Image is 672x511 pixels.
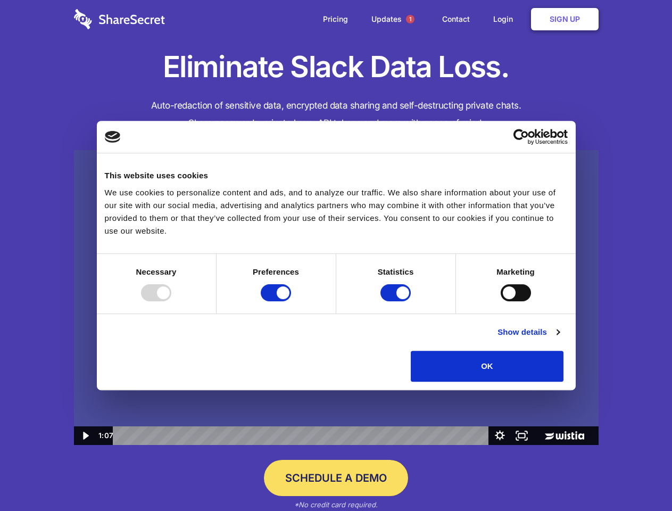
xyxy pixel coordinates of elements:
img: logo-wordmark-white-trans-d4663122ce5f474addd5e946df7df03e33cb6a1c49d2221995e7729f52c070b2.svg [74,9,165,29]
div: This website uses cookies [105,169,568,182]
a: Wistia Logo -- Learn More [533,426,598,445]
button: Show settings menu [489,426,511,445]
h1: Eliminate Slack Data Loss. [74,48,599,86]
a: Show details [497,326,559,339]
img: Sharesecret [74,150,599,446]
span: 1 [406,15,414,23]
strong: Preferences [253,267,299,276]
button: OK [411,351,563,382]
div: Playbar [121,426,484,445]
strong: Marketing [496,267,535,276]
strong: Statistics [378,267,414,276]
button: Play Video [74,426,96,445]
button: Fullscreen [511,426,533,445]
a: Contact [432,3,480,36]
div: We use cookies to personalize content and ads, and to analyze our traffic. We also share informat... [105,186,568,237]
h4: Auto-redaction of sensitive data, encrypted data sharing and self-destructing private chats. Shar... [74,97,599,132]
a: Schedule a Demo [264,460,408,496]
img: logo [105,131,121,143]
a: Pricing [312,3,359,36]
a: Usercentrics Cookiebot - opens in a new window [475,129,568,145]
strong: Necessary [136,267,177,276]
a: Login [483,3,529,36]
em: *No credit card required. [294,500,378,509]
a: Sign Up [531,8,599,30]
